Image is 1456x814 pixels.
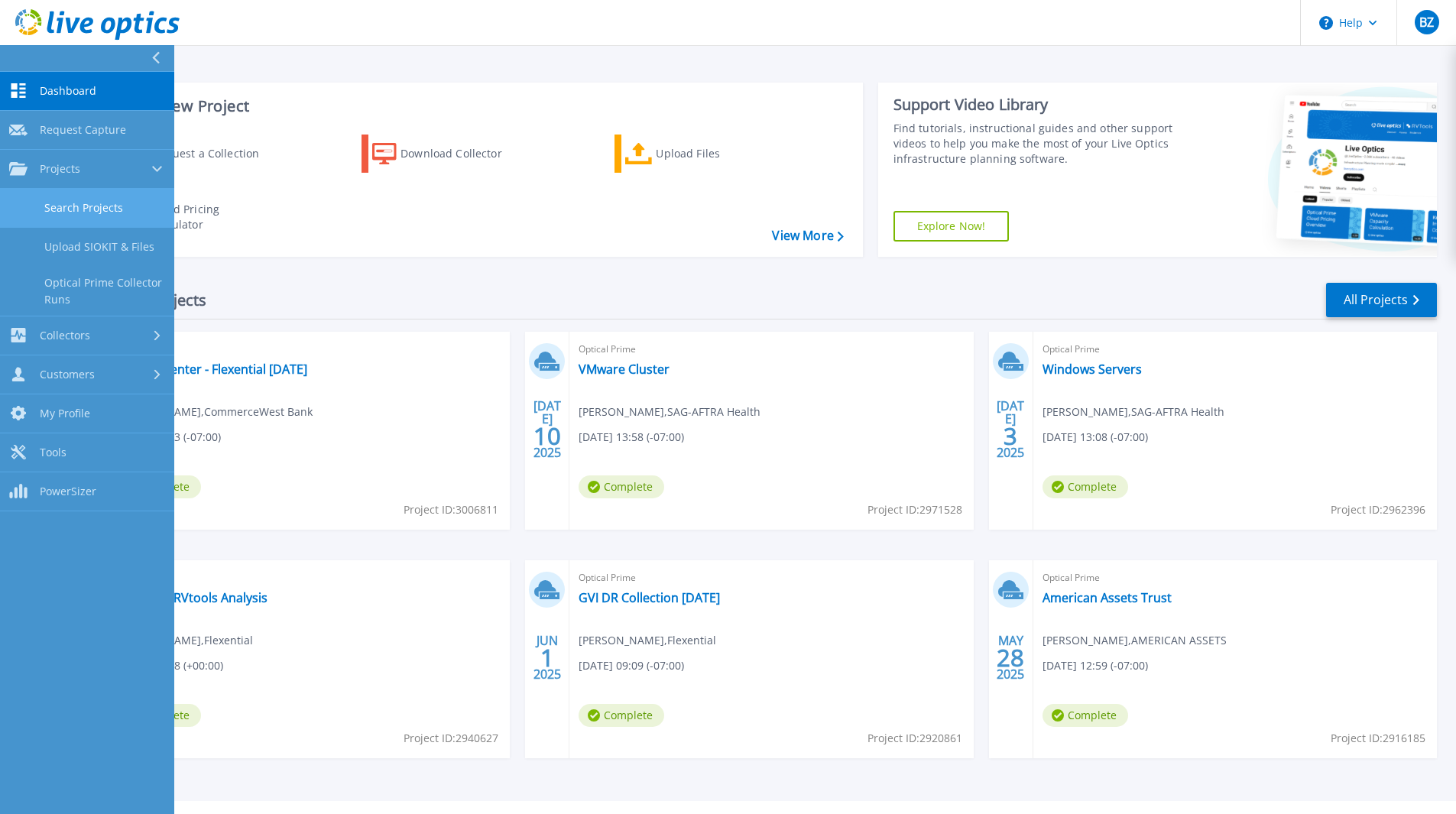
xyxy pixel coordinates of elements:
[579,475,664,498] span: Complete
[40,329,90,342] span: Collectors
[1331,730,1425,747] span: Project ID: 2916185
[40,162,80,176] span: Projects
[1043,569,1428,586] span: Optical Prime
[40,485,96,498] span: PowerSizer
[1043,632,1227,649] span: [PERSON_NAME] , AMERICAN ASSETS
[1043,362,1142,377] a: Windows Servers
[109,198,279,236] a: Cloud Pricing Calculator
[579,429,684,446] span: [DATE] 13:58 (-07:00)
[115,341,501,358] span: Optical Prime
[1043,657,1148,674] span: [DATE] 12:59 (-07:00)
[656,138,778,169] div: Upload Files
[1043,341,1428,358] span: Optical Prime
[115,362,307,377] a: Irvince Vcenter - Flexential [DATE]
[1043,704,1128,727] span: Complete
[362,135,532,173] a: Download Collector
[1043,590,1172,605] a: American Assets Trust
[997,651,1024,664] span: 28
[1331,501,1425,518] span: Project ID: 2962396
[152,138,274,169] div: Request a Collection
[40,84,96,98] span: Dashboard
[996,630,1025,686] div: MAY 2025
[893,211,1010,242] a: Explore Now!
[115,590,268,605] a: Pokemon RVtools Analysis
[109,98,843,115] h3: Start a New Project
[150,202,272,232] div: Cloud Pricing Calculator
[109,135,279,173] a: Request a Collection
[579,569,964,586] span: Optical Prime
[1004,430,1017,443] span: 3
[579,590,720,605] a: GVI DR Collection [DATE]
[400,138,523,169] div: Download Collector
[579,341,964,358] span: Optical Prime
[867,730,962,747] span: Project ID: 2920861
[115,404,313,420] span: [PERSON_NAME] , CommerceWest Bank
[579,404,760,420] span: [PERSON_NAME] , SAG-AFTRA Health
[772,229,843,243] a: View More
[40,368,95,381] span: Customers
[867,501,962,518] span: Project ID: 2971528
[1043,404,1224,420] span: [PERSON_NAME] , SAG-AFTRA Health
[579,657,684,674] span: [DATE] 09:09 (-07:00)
[1043,475,1128,498] span: Complete
[40,446,66,459] span: Tools
[533,430,561,443] span: 10
[540,651,554,664] span: 1
[615,135,785,173] a: Upload Files
[404,501,498,518] span: Project ID: 3006811
[533,401,562,457] div: [DATE] 2025
[1419,16,1434,28] span: BZ
[579,632,716,649] span: [PERSON_NAME] , Flexential
[115,569,501,586] span: RVTools
[579,362,670,377] a: VMware Cluster
[1326,283,1437,317] a: All Projects
[579,704,664,727] span: Complete
[404,730,498,747] span: Project ID: 2940627
[533,630,562,686] div: JUN 2025
[893,95,1179,115] div: Support Video Library
[1043,429,1148,446] span: [DATE] 13:08 (-07:00)
[40,407,90,420] span: My Profile
[893,121,1179,167] div: Find tutorials, instructional guides and other support videos to help you make the most of your L...
[40,123,126,137] span: Request Capture
[115,632,253,649] span: [PERSON_NAME] , Flexential
[996,401,1025,457] div: [DATE] 2025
